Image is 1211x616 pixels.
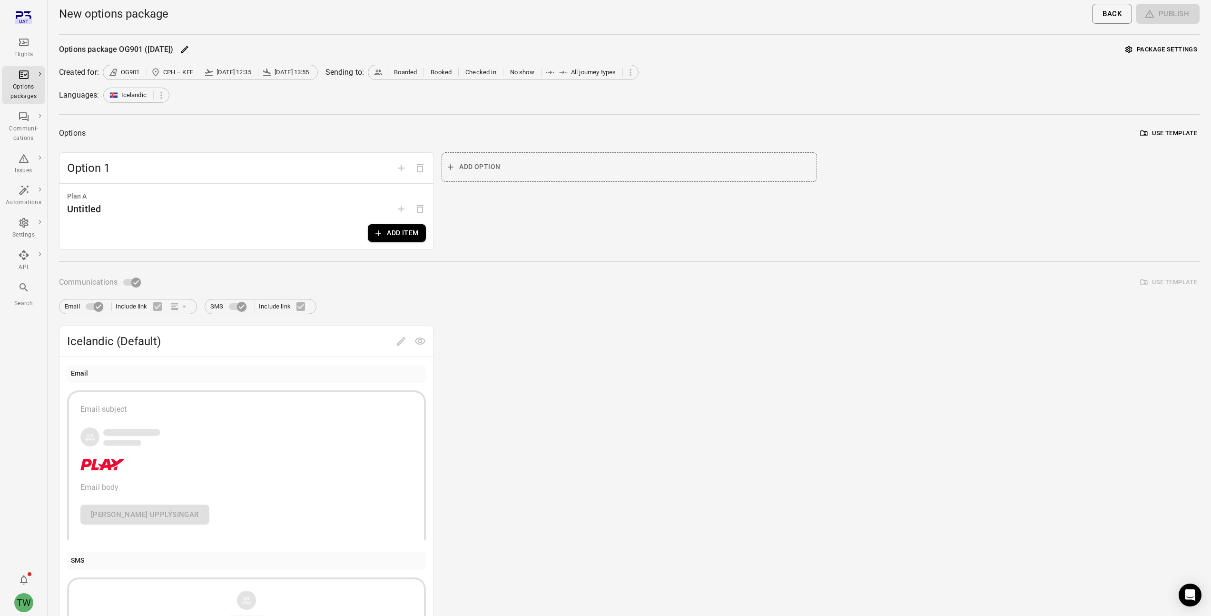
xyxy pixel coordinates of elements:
[6,50,41,60] div: Flights
[71,556,84,566] div: SMS
[2,214,45,243] a: Settings
[368,224,426,242] button: Add item
[59,44,174,55] div: Options package OG901 ([DATE])
[6,198,41,208] div: Automations
[392,204,411,213] span: Add plan
[217,68,251,77] span: [DATE] 12:35
[59,276,118,289] span: Communications
[394,68,417,77] span: Boarded
[121,68,140,77] span: OG901
[2,279,45,311] button: Search
[103,88,169,103] div: Icelandic
[1123,42,1200,57] button: Package settings
[411,163,430,172] span: Delete option
[411,336,430,345] span: Preview
[71,368,89,379] div: Email
[392,163,411,172] span: Add option
[59,67,99,78] div: Created for:
[6,263,41,272] div: API
[2,108,45,146] a: Communi-cations
[465,68,496,77] span: Checked in
[368,65,639,80] div: BoardedBookedChecked inNo showAll journey types
[6,124,41,143] div: Communi-cations
[1092,4,1132,24] button: Back
[392,336,411,345] span: Edit
[121,90,147,100] span: Icelandic
[1179,584,1201,606] div: Open Intercom Messenger
[2,66,45,104] a: Options packages
[67,160,392,176] span: Option 1
[2,247,45,275] a: API
[510,68,534,77] span: No show
[210,298,251,316] label: SMS
[1138,126,1200,141] button: Use template
[325,67,364,78] div: Sending to:
[116,297,167,317] label: Include link
[6,299,41,308] div: Search
[2,34,45,62] a: Flights
[65,298,108,316] label: Email
[2,150,45,179] a: Issues
[14,593,33,612] div: TW
[411,204,430,213] span: Options need to have at least one plan
[571,68,616,77] span: All journey types
[177,42,192,57] button: Edit
[59,127,86,140] div: Options
[67,334,392,349] span: Icelandic (Default)
[259,297,311,317] label: Include link
[431,68,452,77] span: Booked
[6,82,41,101] div: Options packages
[10,589,37,616] button: Tony Wang
[163,68,193,77] span: CPH – KEF
[59,89,99,101] div: Languages:
[67,201,101,217] div: Untitled
[2,182,45,210] a: Automations
[59,6,168,21] h1: New options package
[6,166,41,176] div: Issues
[275,68,309,77] span: [DATE] 13:55
[67,191,426,202] div: Plan A
[14,570,33,589] button: Notifications
[6,230,41,240] div: Settings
